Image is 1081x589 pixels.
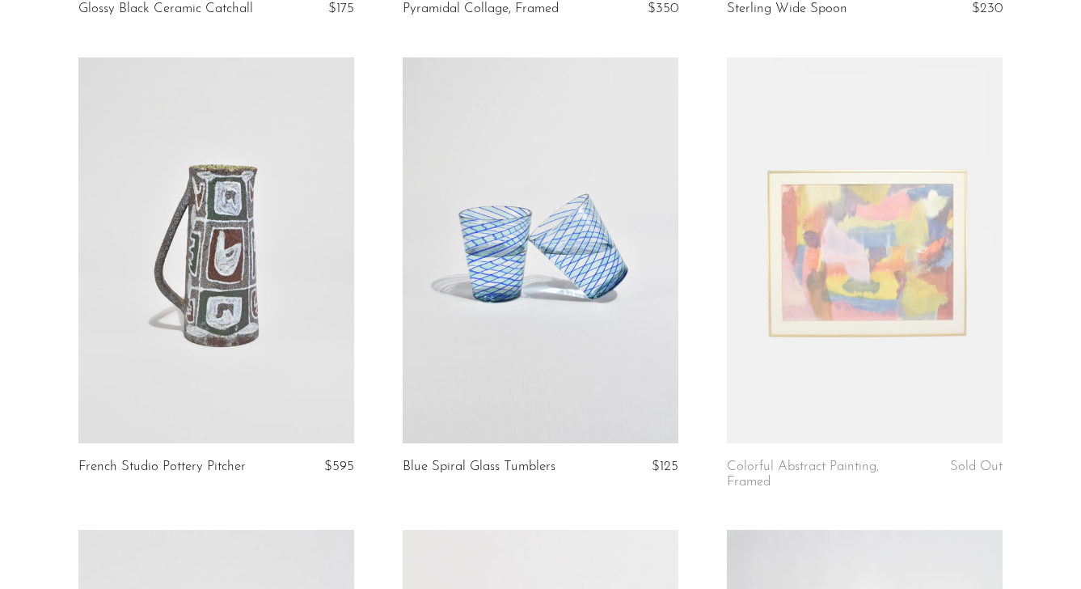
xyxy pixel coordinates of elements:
[652,460,678,473] span: $125
[950,460,1003,473] span: Sold Out
[727,460,910,489] a: Colorful Abstract Painting, Framed
[328,2,354,15] span: $175
[324,460,354,473] span: $595
[972,2,1003,15] span: $230
[727,2,847,16] a: Sterling Wide Spoon
[403,460,555,474] a: Blue Spiral Glass Tumblers
[78,460,246,474] a: French Studio Pottery Pitcher
[403,2,559,16] a: Pyramidal Collage, Framed
[648,2,678,15] span: $350
[78,2,253,16] a: Glossy Black Ceramic Catchall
